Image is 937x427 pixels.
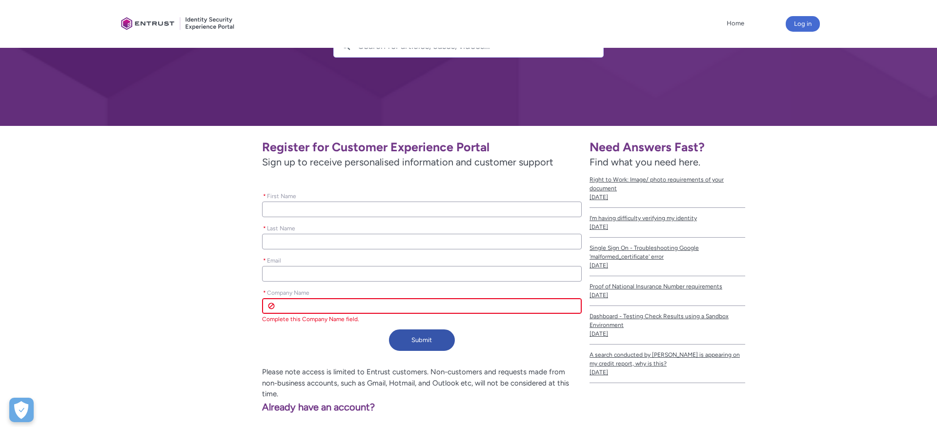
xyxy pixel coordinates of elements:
[262,286,313,297] label: Company Name
[263,225,266,232] abbr: required
[590,224,608,230] lightning-formatted-date-time: [DATE]
[590,244,745,261] span: Single Sign On - Troubleshooting Google 'malformed_certificate' error
[590,214,745,223] span: I’m having difficulty verifying my identity
[262,315,582,324] div: Complete this Company Name field.
[590,208,745,238] a: I’m having difficulty verifying my identity[DATE]
[590,292,608,299] lightning-formatted-date-time: [DATE]
[590,169,745,208] a: Right to Work: Image/ photo requirements of your document[DATE]
[263,257,266,264] abbr: required
[590,276,745,306] a: Proof of National Insurance Number requirements[DATE]
[786,16,820,32] button: Log in
[590,330,608,337] lightning-formatted-date-time: [DATE]
[590,350,745,368] span: A search conducted by [PERSON_NAME] is appearing on my credit report, why is this?
[724,16,747,31] a: Home
[590,282,745,291] span: Proof of National Insurance Number requirements
[590,156,700,168] span: Find what you need here.
[9,398,34,422] div: Cookie Preferences
[590,262,608,269] lightning-formatted-date-time: [DATE]
[125,366,582,400] p: Please note access is limited to Entrust customers. Non-customers and requests made from non-busi...
[590,306,745,345] a: Dashboard - Testing Check Results using a Sandbox Environment[DATE]
[125,401,375,413] a: Already have an account?
[262,140,582,155] h1: Register for Customer Experience Portal
[389,329,455,351] button: Submit
[590,238,745,276] a: Single Sign On - Troubleshooting Google 'malformed_certificate' error[DATE]
[262,254,285,265] label: Email
[590,369,608,376] lightning-formatted-date-time: [DATE]
[262,222,299,233] label: Last Name
[263,289,266,296] abbr: required
[590,175,745,193] span: Right to Work: Image/ photo requirements of your document
[590,312,745,329] span: Dashboard - Testing Check Results using a Sandbox Environment
[590,194,608,201] lightning-formatted-date-time: [DATE]
[9,398,34,422] button: Open Preferences
[590,140,745,155] h1: Need Answers Fast?
[263,193,266,200] abbr: required
[262,155,582,169] span: Sign up to receive personalised information and customer support
[590,345,745,383] a: A search conducted by [PERSON_NAME] is appearing on my credit report, why is this?[DATE]
[262,190,300,201] label: First Name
